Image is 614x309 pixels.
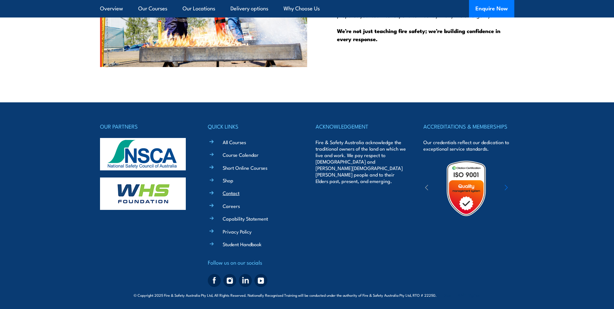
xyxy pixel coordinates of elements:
[134,292,480,298] span: © Copyright 2025 Fire & Safety Australia Pty Ltd, All Rights Reserved. Nationally Recognised Trai...
[337,27,500,43] strong: We’re not just teaching fire safety; we’re building confidence in every response.
[100,177,186,210] img: whs-logo-footer
[223,228,251,235] a: Privacy Policy
[223,177,233,184] a: Shop
[223,189,240,196] a: Contact
[223,202,240,209] a: Careers
[100,138,186,170] img: nsca-logo-footer
[444,292,480,298] span: Site:
[223,241,262,247] a: Student Handbook
[223,139,246,145] a: All Courses
[458,292,480,298] a: KND Digital
[423,122,514,131] h4: ACCREDITATIONS & MEMBERSHIPS
[438,160,495,217] img: Untitled design (19)
[223,164,267,171] a: Short Online Courses
[223,215,268,222] a: Capability Statement
[223,151,259,158] a: Course Calendar
[208,258,298,267] h4: Follow us on our socials
[208,122,298,131] h4: QUICK LINKS
[316,139,406,184] p: Fire & Safety Australia acknowledge the traditional owners of the land on which we live and work....
[495,177,551,200] img: ewpa-logo
[423,139,514,152] p: Our credentials reflect our dedication to exceptional service standards.
[100,122,191,131] h4: OUR PARTNERS
[316,122,406,131] h4: ACKNOWLEDGEMENT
